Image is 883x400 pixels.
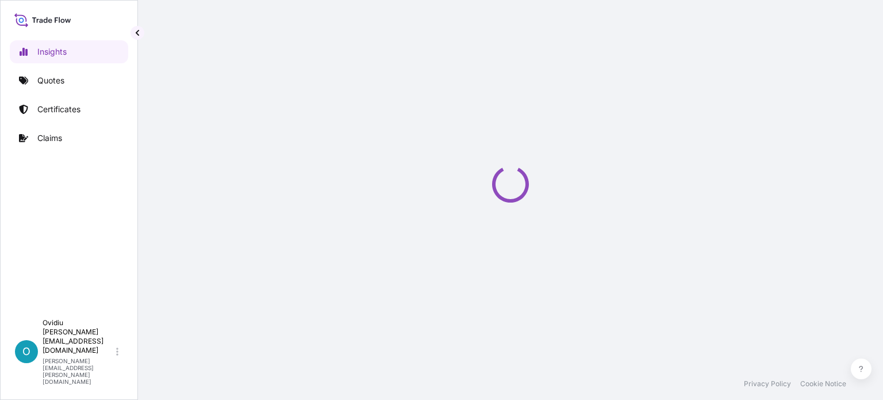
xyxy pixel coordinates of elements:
p: Quotes [37,75,64,86]
a: Cookie Notice [800,379,846,388]
a: Certificates [10,98,128,121]
p: [PERSON_NAME][EMAIL_ADDRESS][PERSON_NAME][DOMAIN_NAME] [43,357,114,385]
p: Insights [37,46,67,58]
p: Claims [37,132,62,144]
p: Ovidiu [PERSON_NAME][EMAIL_ADDRESS][DOMAIN_NAME] [43,318,114,355]
p: Certificates [37,104,80,115]
a: Claims [10,127,128,150]
a: Quotes [10,69,128,92]
a: Privacy Policy [744,379,791,388]
span: O [22,346,30,357]
a: Insights [10,40,128,63]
